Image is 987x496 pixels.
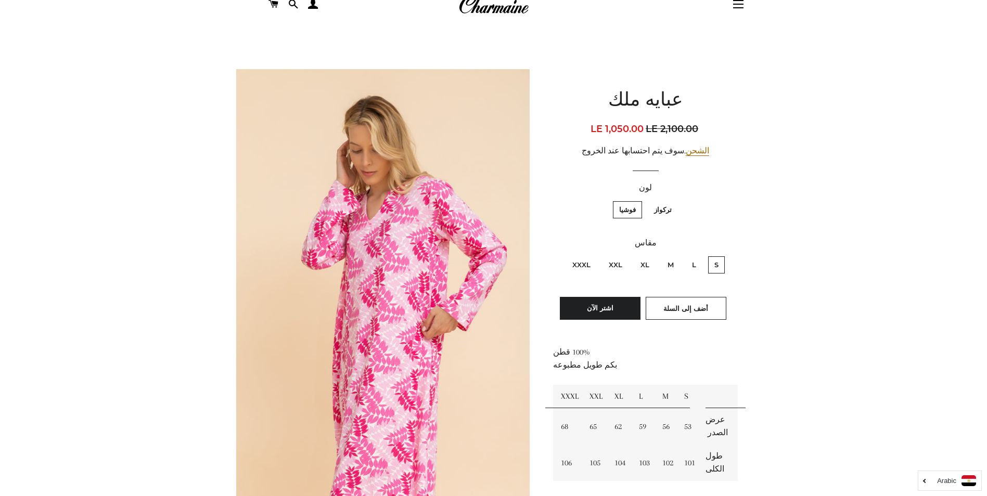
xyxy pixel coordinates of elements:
[582,445,607,481] td: 105
[553,181,738,194] label: لون
[553,88,738,114] h1: عبايه ملك
[676,385,698,408] td: S
[686,256,702,273] label: L
[631,385,655,408] td: L
[661,256,680,273] label: M
[924,475,976,486] a: Arabic
[686,146,709,156] a: الشحن
[631,445,655,481] td: 103
[655,385,676,408] td: M
[582,385,607,408] td: XXL
[560,297,640,320] button: اشتر الآن
[553,408,581,445] td: 68
[553,385,581,408] td: XXXL
[646,297,726,320] button: أضف إلى السلة
[655,408,676,445] td: 56
[655,445,676,481] td: 102
[566,256,597,273] label: XXXL
[698,408,738,445] td: عرض الصدر
[553,346,738,494] div: 100% قطن بكم طويل مطبوعه
[603,256,629,273] label: XXL
[676,408,698,445] td: 53
[698,445,738,481] td: طول الكلى
[708,256,725,273] label: S
[582,408,607,445] td: 65
[591,123,644,135] span: LE 1,050.00
[553,445,581,481] td: 106
[634,256,656,273] label: XL
[648,201,678,218] label: تركواز
[607,385,631,408] td: XL
[631,408,655,445] td: 59
[607,408,631,445] td: 62
[607,445,631,481] td: 104
[553,145,738,158] div: .سوف يتم احتسابها عند الخروج
[676,445,698,481] td: 101
[663,304,708,312] span: أضف إلى السلة
[553,237,738,250] label: مقاس
[613,201,642,218] label: فوشيا
[937,477,956,484] i: Arabic
[646,122,701,136] span: LE 2,100.00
